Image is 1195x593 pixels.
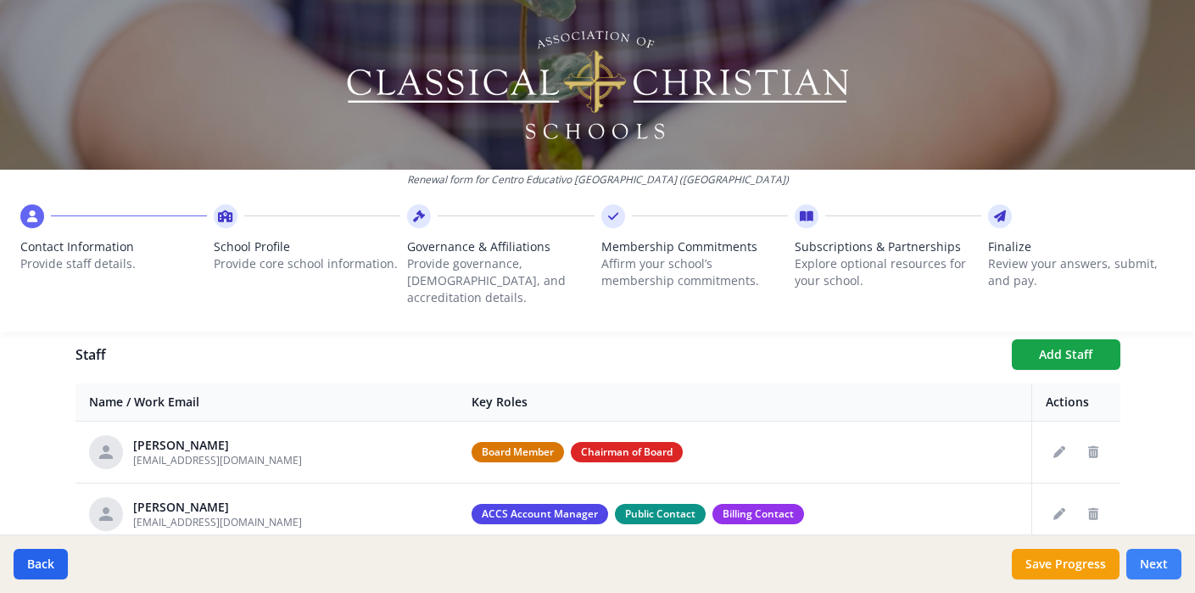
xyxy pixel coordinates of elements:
[1126,549,1181,579] button: Next
[214,238,400,255] span: School Profile
[1012,339,1120,370] button: Add Staff
[1031,383,1120,422] th: Actions
[1046,439,1073,466] button: Edit staff
[472,442,564,462] span: Board Member
[343,25,852,144] img: Logo
[20,255,207,272] p: Provide staff details.
[472,504,608,524] span: ACCS Account Manager
[133,499,302,516] div: [PERSON_NAME]
[988,238,1175,255] span: Finalize
[795,255,981,289] p: Explore optional resources for your school.
[1046,501,1073,528] button: Edit staff
[712,504,804,524] span: Billing Contact
[75,383,458,422] th: Name / Work Email
[1080,439,1107,466] button: Delete staff
[407,255,594,306] p: Provide governance, [DEMOGRAPHIC_DATA], and accreditation details.
[133,453,302,467] span: [EMAIL_ADDRESS][DOMAIN_NAME]
[1012,549,1120,579] button: Save Progress
[133,515,302,529] span: [EMAIL_ADDRESS][DOMAIN_NAME]
[795,238,981,255] span: Subscriptions & Partnerships
[75,344,998,365] h1: Staff
[601,255,788,289] p: Affirm your school’s membership commitments.
[133,437,302,454] div: [PERSON_NAME]
[601,238,788,255] span: Membership Commitments
[571,442,683,462] span: Chairman of Board
[1080,501,1107,528] button: Delete staff
[988,255,1175,289] p: Review your answers, submit, and pay.
[407,238,594,255] span: Governance & Affiliations
[14,549,68,579] button: Back
[214,255,400,272] p: Provide core school information.
[20,238,207,255] span: Contact Information
[458,383,1032,422] th: Key Roles
[615,504,706,524] span: Public Contact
